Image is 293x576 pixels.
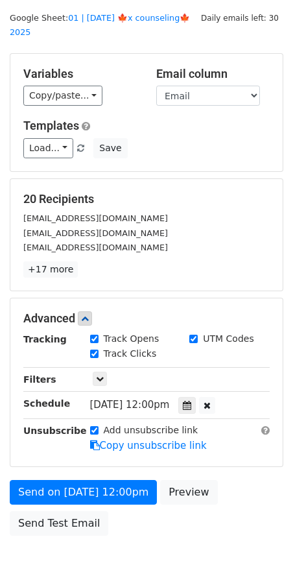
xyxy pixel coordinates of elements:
[90,440,207,451] a: Copy unsubscribe link
[23,243,168,252] small: [EMAIL_ADDRESS][DOMAIN_NAME]
[10,480,157,505] a: Send on [DATE] 12:00pm
[104,424,198,437] label: Add unsubscribe link
[196,13,283,23] a: Daily emails left: 30
[23,119,79,132] a: Templates
[228,514,293,576] iframe: Chat Widget
[23,261,78,278] a: +17 more
[10,511,108,536] a: Send Test Email
[10,13,190,38] a: 01 | [DATE] 🍁x counseling🍁 2025
[23,426,87,436] strong: Unsubscribe
[10,13,190,38] small: Google Sheet:
[23,374,56,385] strong: Filters
[23,86,102,106] a: Copy/paste...
[23,67,137,81] h5: Variables
[196,11,283,25] span: Daily emails left: 30
[156,67,270,81] h5: Email column
[23,334,67,344] strong: Tracking
[93,138,127,158] button: Save
[23,311,270,326] h5: Advanced
[160,480,217,505] a: Preview
[104,347,157,361] label: Track Clicks
[23,192,270,206] h5: 20 Recipients
[23,138,73,158] a: Load...
[23,213,168,223] small: [EMAIL_ADDRESS][DOMAIN_NAME]
[23,228,168,238] small: [EMAIL_ADDRESS][DOMAIN_NAME]
[90,399,170,411] span: [DATE] 12:00pm
[203,332,253,346] label: UTM Codes
[23,398,70,409] strong: Schedule
[104,332,159,346] label: Track Opens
